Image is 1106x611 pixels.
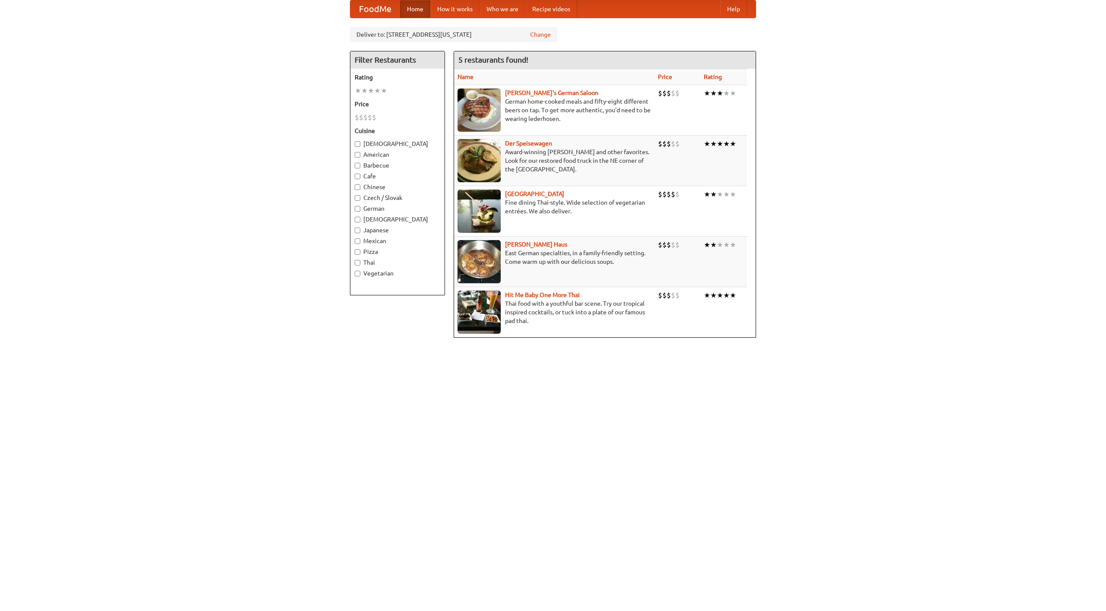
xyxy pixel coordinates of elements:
input: Thai [355,260,360,266]
li: $ [675,240,680,250]
h5: Cuisine [355,127,440,135]
label: Mexican [355,237,440,245]
li: ★ [704,139,710,149]
a: [GEOGRAPHIC_DATA] [505,190,564,197]
li: ★ [717,139,723,149]
label: Japanese [355,226,440,234]
li: ★ [730,89,736,98]
label: American [355,150,440,159]
li: $ [667,139,671,149]
p: Thai food with a youthful bar scene. Try our tropical inspired cocktails, or tuck into a plate of... [458,299,651,325]
li: $ [368,113,372,122]
a: Price [658,73,672,80]
input: Czech / Slovak [355,195,360,201]
li: ★ [704,89,710,98]
a: [PERSON_NAME]'s German Saloon [505,89,598,96]
li: $ [662,139,667,149]
li: ★ [374,86,381,95]
li: ★ [704,190,710,199]
input: Cafe [355,174,360,179]
label: Barbecue [355,161,440,170]
li: $ [671,89,675,98]
input: Barbecue [355,163,360,168]
label: [DEMOGRAPHIC_DATA] [355,215,440,224]
h4: Filter Restaurants [350,51,445,69]
a: FoodMe [350,0,400,18]
li: ★ [710,89,717,98]
li: ★ [710,240,717,250]
input: American [355,152,360,158]
a: Help [720,0,747,18]
li: $ [662,190,667,199]
img: kohlhaus.jpg [458,240,501,283]
a: Recipe videos [525,0,577,18]
img: satay.jpg [458,190,501,233]
li: ★ [710,139,717,149]
li: ★ [730,291,736,300]
input: German [355,206,360,212]
label: Vegetarian [355,269,440,278]
li: $ [662,240,667,250]
a: Rating [704,73,722,80]
li: $ [658,291,662,300]
a: Change [530,30,551,39]
label: Pizza [355,247,440,256]
li: ★ [710,291,717,300]
label: Czech / Slovak [355,193,440,202]
li: $ [675,139,680,149]
p: Award-winning [PERSON_NAME] and other favorites. Look for our restored food truck in the NE corne... [458,148,651,174]
a: Hit Me Baby One More Thai [505,291,580,298]
li: ★ [730,190,736,199]
label: Chinese [355,183,440,191]
label: Cafe [355,172,440,180]
p: Fine dining Thai-style. Wide selection of vegetarian entrées. We also deliver. [458,198,651,215]
ng-pluralize: 5 restaurants found! [458,56,528,64]
label: [DEMOGRAPHIC_DATA] [355,139,440,148]
li: $ [671,190,675,199]
li: $ [667,240,671,250]
li: ★ [730,240,736,250]
li: ★ [717,89,723,98]
img: babythai.jpg [458,291,501,334]
li: ★ [730,139,736,149]
img: speisewagen.jpg [458,139,501,182]
li: $ [675,89,680,98]
li: $ [667,89,671,98]
a: [PERSON_NAME] Haus [505,241,567,248]
li: $ [372,113,376,122]
li: $ [667,190,671,199]
li: ★ [704,240,710,250]
li: ★ [717,291,723,300]
label: Thai [355,258,440,267]
li: ★ [717,240,723,250]
li: $ [675,291,680,300]
input: Japanese [355,228,360,233]
li: ★ [723,291,730,300]
p: German home-cooked meals and fifty-eight different beers on tap. To get more authentic, you'd nee... [458,97,651,123]
li: ★ [710,190,717,199]
label: German [355,204,440,213]
h5: Rating [355,73,440,82]
li: ★ [723,89,730,98]
li: $ [658,89,662,98]
p: East German specialties, in a family-friendly setting. Come warm up with our delicious soups. [458,249,651,266]
li: $ [675,190,680,199]
div: Deliver to: [STREET_ADDRESS][US_STATE] [350,27,557,42]
input: Mexican [355,238,360,244]
a: Der Speisewagen [505,140,552,147]
input: Pizza [355,249,360,255]
img: esthers.jpg [458,89,501,132]
li: $ [667,291,671,300]
a: Who we are [480,0,525,18]
li: ★ [723,139,730,149]
li: $ [359,113,363,122]
li: ★ [368,86,374,95]
li: ★ [717,190,723,199]
a: How it works [430,0,480,18]
li: $ [658,139,662,149]
li: $ [662,291,667,300]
